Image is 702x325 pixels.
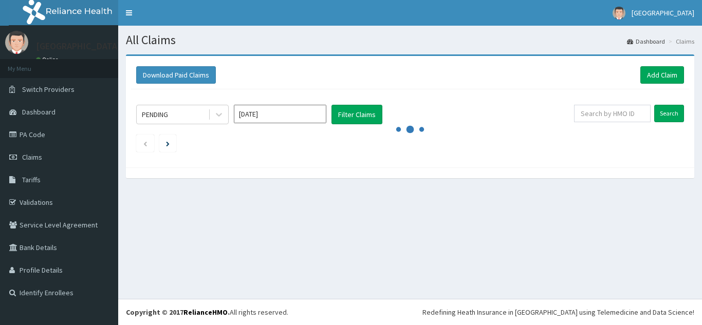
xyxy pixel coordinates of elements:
span: Claims [22,152,42,162]
strong: Copyright © 2017 . [126,308,230,317]
div: Redefining Heath Insurance in [GEOGRAPHIC_DATA] using Telemedicine and Data Science! [422,307,694,317]
a: RelianceHMO [183,308,228,317]
img: User Image [613,7,625,20]
input: Search by HMO ID [574,105,651,122]
button: Download Paid Claims [136,66,216,84]
footer: All rights reserved. [118,299,702,325]
span: [GEOGRAPHIC_DATA] [632,8,694,17]
button: Filter Claims [331,105,382,124]
h1: All Claims [126,33,694,47]
a: Online [36,56,61,63]
span: Tariffs [22,175,41,184]
input: Search [654,105,684,122]
a: Next page [166,139,170,148]
div: PENDING [142,109,168,120]
li: Claims [666,37,694,46]
svg: audio-loading [395,114,426,145]
span: Dashboard [22,107,56,117]
a: Dashboard [627,37,665,46]
p: [GEOGRAPHIC_DATA] [36,42,121,51]
a: Add Claim [640,66,684,84]
img: User Image [5,31,28,54]
input: Select Month and Year [234,105,326,123]
a: Previous page [143,139,147,148]
span: Switch Providers [22,85,75,94]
